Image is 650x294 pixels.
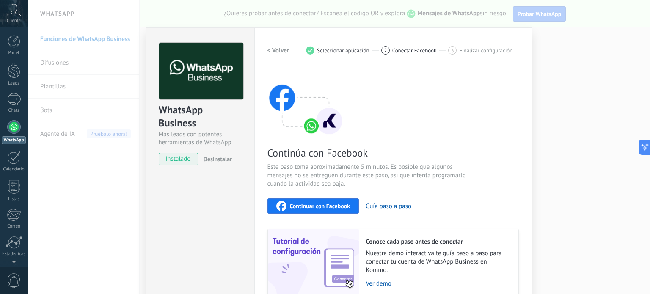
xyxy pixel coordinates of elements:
[2,136,26,144] div: WhatsApp
[2,108,26,113] div: Chats
[2,251,26,257] div: Estadísticas
[366,280,510,288] a: Ver demo
[451,47,454,54] span: 3
[267,47,289,55] h2: < Volver
[317,47,369,54] span: Seleccionar aplicación
[267,198,359,214] button: Continuar con Facebook
[267,146,469,159] span: Continúa con Facebook
[392,47,437,54] span: Conectar Facebook
[366,202,411,210] button: Guía paso a paso
[204,155,232,163] span: Desinstalar
[200,153,232,165] button: Desinstalar
[267,68,344,136] img: connect with facebook
[2,81,26,86] div: Leads
[366,249,510,275] span: Nuestra demo interactiva te guía paso a paso para conectar tu cuenta de WhatsApp Business en Kommo.
[159,153,198,165] span: instalado
[384,47,387,54] span: 2
[159,103,242,130] div: WhatsApp Business
[2,196,26,202] div: Listas
[159,130,242,146] div: Más leads con potentes herramientas de WhatsApp
[267,163,469,188] span: Este paso toma aproximadamente 5 minutos. Es posible que algunos mensajes no se entreguen durante...
[290,203,350,209] span: Continuar con Facebook
[159,43,243,100] img: logo_main.png
[366,238,510,246] h2: Conoce cada paso antes de conectar
[459,47,512,54] span: Finalizar configuración
[7,18,21,24] span: Cuenta
[2,50,26,56] div: Panel
[2,167,26,172] div: Calendario
[2,224,26,229] div: Correo
[267,43,289,58] button: < Volver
